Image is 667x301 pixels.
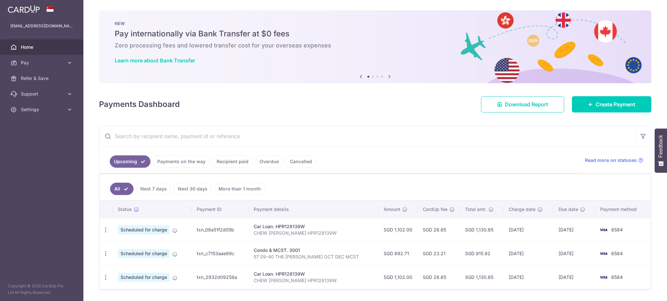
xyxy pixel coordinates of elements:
[559,206,578,213] span: Due date
[212,155,253,168] a: Recipient paid
[214,183,265,195] a: More than 1 month
[115,29,636,39] h5: Pay internationally via Bank Transfer at $0 fees
[658,135,664,158] span: Feedback
[118,273,170,282] span: Scheduled for charge
[254,223,373,230] div: Car Loan. HPR128139W
[572,96,651,112] a: Create Payment
[286,155,316,168] a: Cancelled
[378,242,418,265] td: SGD 892.71
[509,206,535,213] span: Charge date
[192,265,248,289] td: txn_2932d09258a
[174,183,212,195] a: Next 30 days
[418,242,460,265] td: SGD 23.21
[118,206,132,213] span: Status
[625,281,660,298] iframe: Opens a widget where you can find more information
[378,265,418,289] td: SGD 1,102.00
[254,230,373,236] p: CHEW [PERSON_NAME] HPR128139W
[597,273,610,281] img: Bank Card
[254,271,373,277] div: Car Loan. HPR128139W
[460,218,504,242] td: SGD 1,130.65
[611,274,623,280] span: 6584
[255,155,283,168] a: Overdue
[21,75,64,82] span: Refer & Save
[384,206,400,213] span: Amount
[553,242,595,265] td: [DATE]
[99,126,635,147] input: Search by recipient name, payment id or reference
[585,157,637,164] span: Read more on statuses
[21,44,64,50] span: Home
[378,218,418,242] td: SGD 1,102.00
[465,206,487,213] span: Total amt.
[110,155,150,168] a: Upcoming
[8,5,40,13] img: CardUp
[655,128,667,173] button: Feedback - Show survey
[118,249,170,258] span: Scheduled for charge
[597,226,610,234] img: Bank Card
[553,265,595,289] td: [DATE]
[99,10,651,83] img: Bank transfer banner
[254,247,373,254] div: Condo & MCST. 3001
[192,218,248,242] td: txn_08a51f2d05b
[504,242,553,265] td: [DATE]
[192,201,248,218] th: Payment ID
[110,183,134,195] a: All
[504,265,553,289] td: [DATE]
[504,218,553,242] td: [DATE]
[153,155,210,168] a: Payments on the way
[505,100,548,108] span: Download Report
[595,201,651,218] th: Payment method
[585,157,643,164] a: Read more on statuses
[460,242,504,265] td: SGD 915.92
[460,265,504,289] td: SGD 1,130.65
[248,201,378,218] th: Payment details
[99,98,180,110] h4: Payments Dashboard
[596,100,635,108] span: Create Payment
[136,183,171,195] a: Next 7 days
[423,206,447,213] span: CardUp fee
[21,59,64,66] span: Pay
[115,57,195,64] a: Learn more about Bank Transfer
[254,254,373,260] p: 57 09-40 THE [PERSON_NAME] OCT DEC MCST
[611,251,623,256] span: 6584
[21,91,64,97] span: Support
[481,96,564,112] a: Download Report
[10,23,73,29] p: [EMAIL_ADDRESS][DOMAIN_NAME]
[118,225,170,234] span: Scheduled for charge
[115,42,636,49] h6: Zero processing fees and lowered transfer cost for your overseas expenses
[115,21,636,26] p: NEW
[418,265,460,289] td: SGD 28.65
[597,250,610,257] img: Bank Card
[254,277,373,284] p: CHEW [PERSON_NAME] HPR128139W
[611,227,623,232] span: 6584
[418,218,460,242] td: SGD 28.65
[21,106,64,113] span: Settings
[553,218,595,242] td: [DATE]
[192,242,248,265] td: txn_c7153aae89c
